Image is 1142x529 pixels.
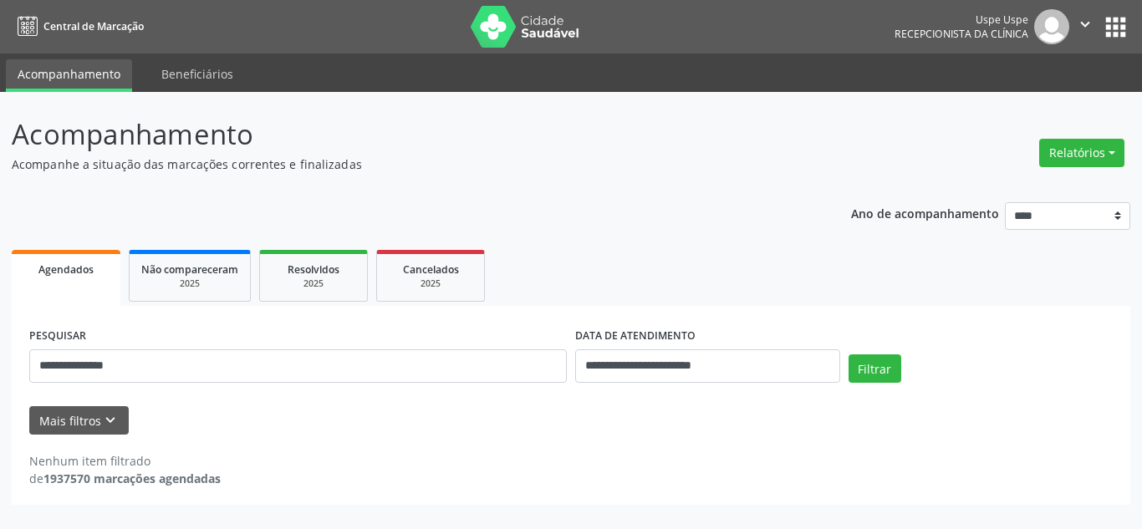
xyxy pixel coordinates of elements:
[141,277,238,290] div: 2025
[272,277,355,290] div: 2025
[389,277,472,290] div: 2025
[288,262,339,277] span: Resolvidos
[849,354,901,383] button: Filtrar
[29,470,221,487] div: de
[575,323,696,349] label: DATA DE ATENDIMENTO
[43,19,144,33] span: Central de Marcação
[1076,15,1094,33] i: 
[150,59,245,89] a: Beneficiários
[29,323,86,349] label: PESQUISAR
[851,202,999,223] p: Ano de acompanhamento
[895,27,1028,41] span: Recepcionista da clínica
[895,13,1028,27] div: Uspe Uspe
[6,59,132,92] a: Acompanhamento
[1039,139,1124,167] button: Relatórios
[101,411,120,430] i: keyboard_arrow_down
[29,406,129,435] button: Mais filtroskeyboard_arrow_down
[403,262,459,277] span: Cancelados
[12,155,795,173] p: Acompanhe a situação das marcações correntes e finalizadas
[38,262,94,277] span: Agendados
[43,471,221,486] strong: 1937570 marcações agendadas
[12,13,144,40] a: Central de Marcação
[1069,9,1101,44] button: 
[1034,9,1069,44] img: img
[141,262,238,277] span: Não compareceram
[1101,13,1130,42] button: apps
[29,452,221,470] div: Nenhum item filtrado
[12,114,795,155] p: Acompanhamento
